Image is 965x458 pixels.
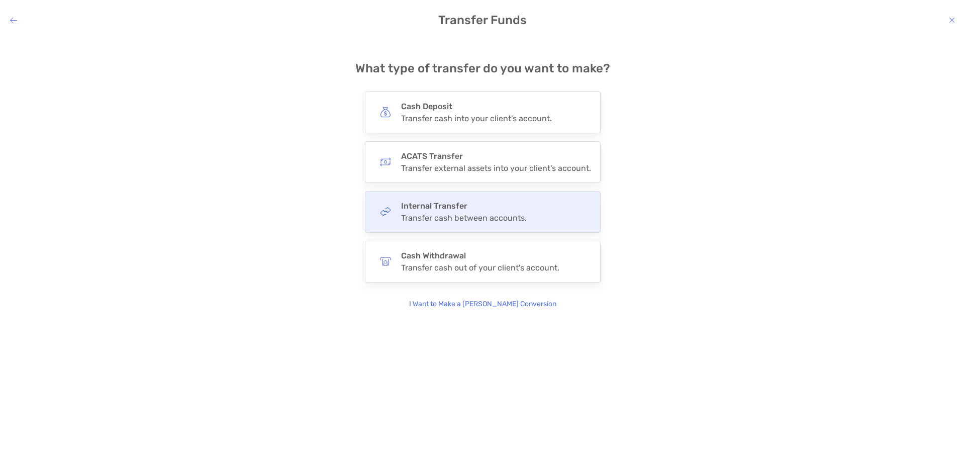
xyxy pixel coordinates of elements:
div: Transfer external assets into your client's account. [401,163,591,173]
img: button icon [380,107,391,118]
img: button icon [380,206,391,217]
div: Transfer cash into your client's account. [401,114,552,123]
h4: What type of transfer do you want to make? [355,61,610,75]
h4: Cash Withdrawal [401,251,559,260]
p: I Want to Make a [PERSON_NAME] Conversion [409,299,556,310]
img: button icon [380,256,391,267]
h4: Cash Deposit [401,102,552,111]
img: button icon [380,156,391,167]
h4: Internal Transfer [401,201,527,211]
div: Transfer cash between accounts. [401,213,527,223]
h4: ACATS Transfer [401,151,591,161]
div: Transfer cash out of your client's account. [401,263,559,272]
